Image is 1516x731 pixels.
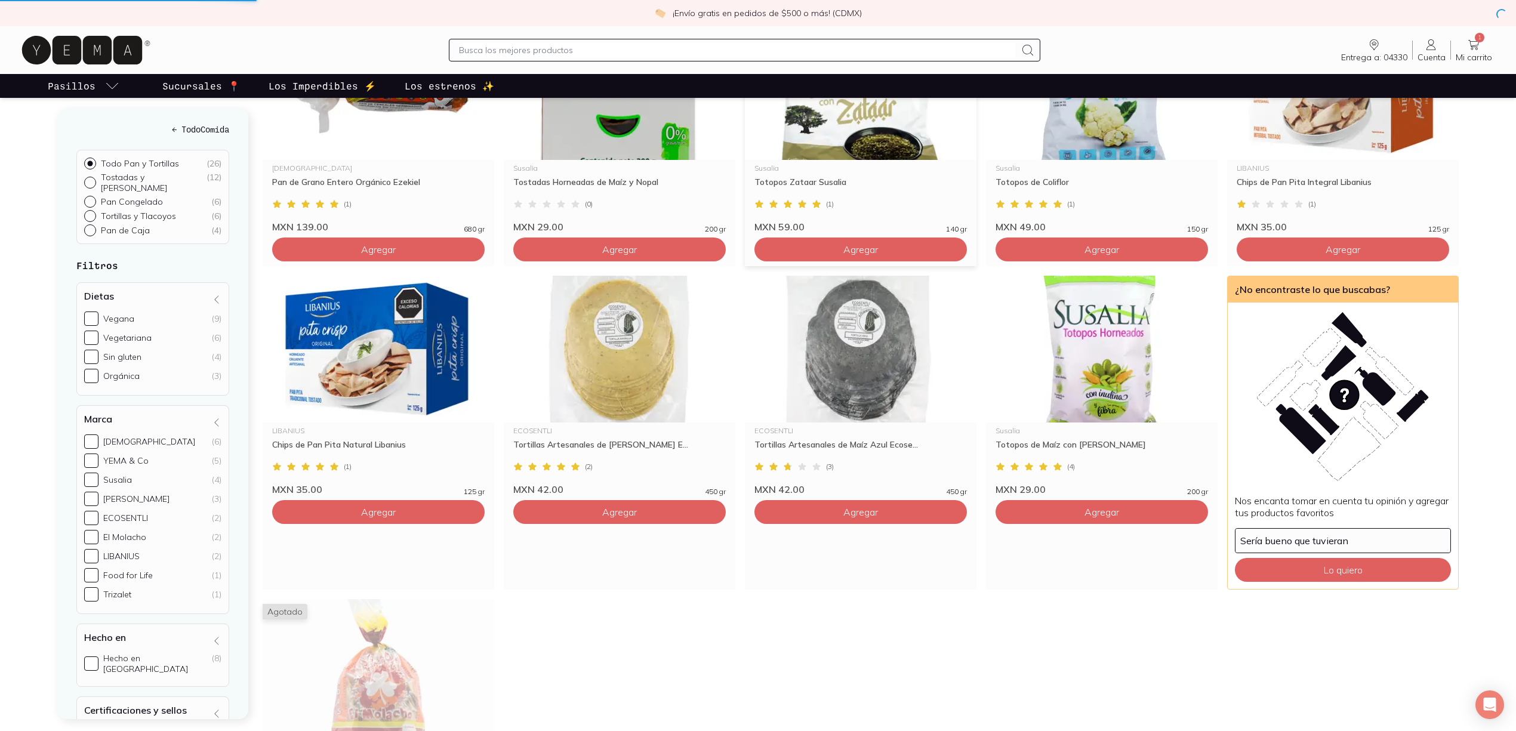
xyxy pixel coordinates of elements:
[1308,201,1316,208] span: ( 1 )
[103,551,140,562] div: LIBANIUS
[504,276,735,422] img: Tortillas Artesanales de Maíz Amarillo Frente
[212,351,221,362] div: (4)
[1067,201,1075,208] span: ( 1 )
[996,238,1208,261] button: Agregar
[76,282,229,396] div: Dietas
[48,79,95,93] p: Pasillos
[212,589,221,600] div: (1)
[272,177,485,198] div: Pan de Grano Entero Orgánico Ezekiel
[1235,558,1451,582] button: Lo quiero
[103,493,170,504] div: [PERSON_NAME]
[513,439,726,461] div: Tortillas Artesanales de [PERSON_NAME] E...
[212,332,221,343] div: (6)
[504,276,735,495] a: Tortillas Artesanales de Maíz Amarillo FrenteECOSENTLITortillas Artesanales de [PERSON_NAME] E......
[1084,506,1119,518] span: Agregar
[673,7,862,19] p: ¡Envío gratis en pedidos de $500 o más! (CDMX)
[1237,165,1449,172] div: LIBANIUS
[212,551,221,562] div: (2)
[745,276,976,495] a: 29540 tortillas artesanales de maíz azulECOSENTLITortillas Artesanales de Maíz Azul Ecose...(3)MX...
[344,463,352,470] span: ( 1 )
[745,276,976,422] img: 29540 tortillas artesanales de maíz azul
[103,351,141,362] div: Sin gluten
[76,260,118,271] strong: Filtros
[1235,495,1451,519] p: Nos encanta tomar en cuenta tu opinión y agregar tus productos favoritos
[705,226,726,233] span: 200 gr
[272,427,485,434] div: LIBANIUS
[212,474,221,485] div: (4)
[103,589,131,600] div: Trizalet
[1418,52,1446,63] span: Cuenta
[602,243,637,255] span: Agregar
[266,74,378,98] a: Los Imperdibles ⚡️
[101,196,163,207] p: Pan Congelado
[826,463,834,470] span: ( 3 )
[986,276,1218,422] img: Totopos de Maíz con Nopal Susalia
[272,439,485,461] div: Chips de Pan Pita Natural Libanius
[1187,488,1208,495] span: 200 gr
[504,13,735,233] a: Tostadas Horneadas de Maíz y NopalSusaliaTostadas Horneadas de Maíz y Nopal(0)MXN 29.00200 gr
[84,656,98,671] input: Hecho en [GEOGRAPHIC_DATA](8)
[101,172,207,193] p: Tostadas y [PERSON_NAME]
[754,177,967,198] div: Totopos Zataar Susalia
[272,483,322,495] span: MXN 35.00
[402,74,497,98] a: Los estrenos ✨
[1237,221,1287,233] span: MXN 35.00
[513,221,563,233] span: MXN 29.00
[103,532,146,542] div: El Molacho
[84,530,98,544] input: El Molacho(2)
[1084,243,1119,255] span: Agregar
[1326,243,1360,255] span: Agregar
[986,276,1218,495] a: Totopos de Maíz con Nopal SusaliaSusaliaTotopos de Maíz con [PERSON_NAME](4)MXN 29.00200 gr
[263,276,494,422] img: Chips de Pan Pita Tostado Integral
[101,211,176,221] p: Tortillas y Tlacoyos
[272,500,485,524] button: Agregar
[1341,52,1407,63] span: Entrega a: 04330
[84,454,98,468] input: YEMA & Co(5)
[513,500,726,524] button: Agregar
[212,371,221,381] div: (3)
[1228,276,1458,303] div: ¿No encontraste lo que buscabas?
[946,226,967,233] span: 140 gr
[212,313,221,324] div: (9)
[344,201,352,208] span: ( 1 )
[263,13,494,233] a: Pan de Grano Entero Orgánico Ezekiel[DEMOGRAPHIC_DATA]Pan de Grano Entero Orgánico Ezekiel(1)MXN ...
[754,238,967,261] button: Agregar
[1227,13,1459,233] a: Chips de Pan Pita Tostado IntegralLIBANIUSChips de Pan Pita Integral Libanius(1)MXN 35.00125 gr
[84,511,98,525] input: ECOSENTLI(2)
[272,221,328,233] span: MXN 139.00
[1456,52,1492,63] span: Mi carrito
[211,225,221,236] div: ( 4 )
[655,8,665,18] img: check
[513,427,726,434] div: ECOSENTLI
[745,13,976,233] a: Totopos Zataar SusaliaSusaliaTotopos Zataar Susalia(1)MXN 59.00140 gr
[212,513,221,523] div: (2)
[211,211,221,221] div: ( 6 )
[76,123,229,135] h5: ← Todo Comida
[602,506,637,518] span: Agregar
[103,474,132,485] div: Susalia
[996,427,1208,434] div: Susalia
[1237,238,1449,261] button: Agregar
[84,549,98,563] input: LIBANIUS(2)
[826,201,834,208] span: ( 1 )
[513,483,563,495] span: MXN 42.00
[1336,38,1412,63] a: Entrega a: 04330
[263,276,494,495] a: Chips de Pan Pita Tostado IntegralLIBANIUSChips de Pan Pita Natural Libanius(1)MXN 35.00125 gr
[101,225,150,236] p: Pan de Caja
[160,74,242,98] a: Sucursales 📍
[361,506,396,518] span: Agregar
[986,13,1218,233] a: Totopos de ColiflorSusaliaTotopos de Coliflor(1)MXN 49.00150 gr
[272,165,485,172] div: [DEMOGRAPHIC_DATA]
[211,196,221,207] div: ( 6 )
[76,405,229,614] div: Marca
[101,158,179,169] p: Todo Pan y Tortillas
[996,221,1046,233] span: MXN 49.00
[464,226,485,233] span: 680 gr
[946,488,967,495] span: 450 gr
[705,488,726,495] span: 450 gr
[754,427,967,434] div: ECOSENTLI
[84,413,112,425] h4: Marca
[212,570,221,581] div: (1)
[405,79,494,93] p: Los estrenos ✨
[1451,38,1497,63] a: 1Mi carrito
